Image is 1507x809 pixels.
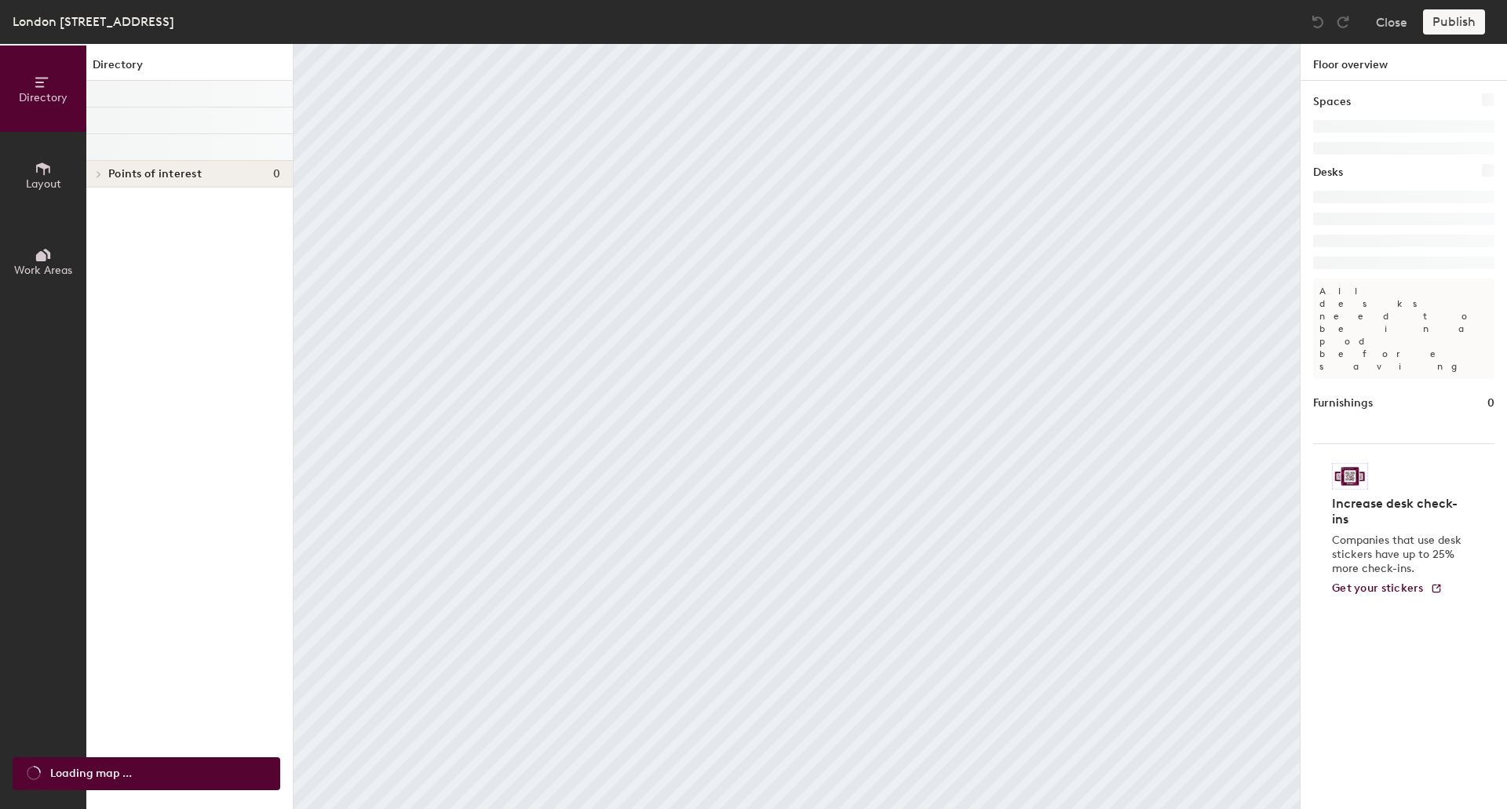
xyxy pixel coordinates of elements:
h1: 0 [1487,395,1494,412]
canvas: Map [294,44,1300,809]
h1: Directory [86,56,293,81]
h4: Increase desk check-ins [1332,496,1466,527]
h1: Floor overview [1301,44,1507,81]
img: Undo [1310,14,1326,30]
a: Get your stickers [1332,582,1443,596]
button: Close [1376,9,1407,35]
span: Directory [19,91,68,104]
span: 0 [273,168,280,180]
span: Points of interest [108,168,202,180]
p: All desks need to be in a pod before saving [1313,279,1494,379]
span: Get your stickers [1332,581,1424,595]
img: Sticker logo [1332,463,1368,490]
h1: Desks [1313,164,1343,181]
span: Work Areas [14,264,72,277]
span: Loading map ... [50,765,132,782]
span: Layout [26,177,61,191]
div: London [STREET_ADDRESS] [13,12,174,31]
h1: Spaces [1313,93,1351,111]
p: Companies that use desk stickers have up to 25% more check-ins. [1332,534,1466,576]
h1: Furnishings [1313,395,1373,412]
img: Redo [1335,14,1351,30]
